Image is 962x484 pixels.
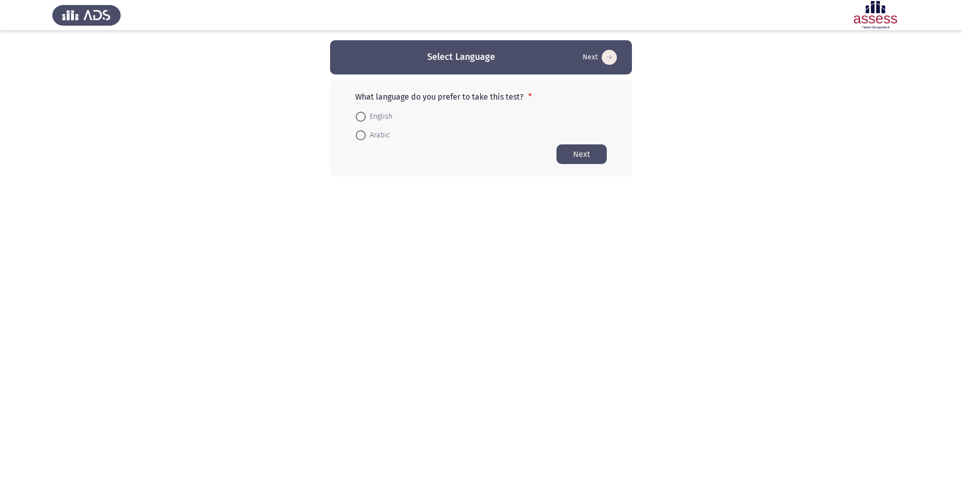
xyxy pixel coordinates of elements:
[366,129,390,141] span: Arabic
[52,1,121,29] img: Assess Talent Management logo
[355,92,607,102] p: What language do you prefer to take this test?
[556,144,607,164] button: Start assessment
[580,49,620,65] button: Start assessment
[366,111,392,123] span: English
[841,1,910,29] img: Assessment logo of Clinical Assessment
[427,51,495,63] h3: Select Language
